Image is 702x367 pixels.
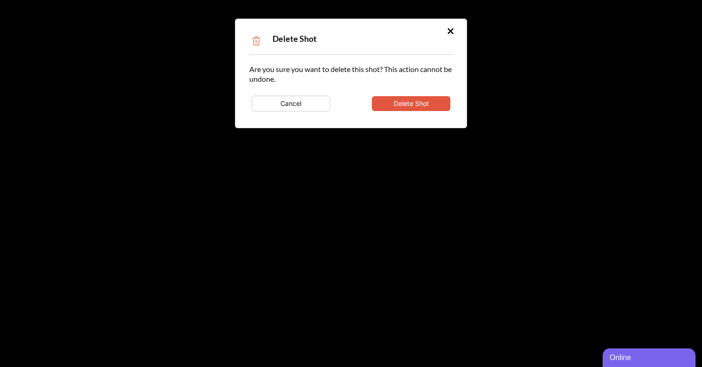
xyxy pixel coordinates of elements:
[372,96,450,111] button: Delete Shot
[273,33,317,44] span: Delete Shot
[249,34,263,48] img: Trash Icon
[603,347,697,367] iframe: chat widget
[249,64,453,114] div: Are you sure you want to delete this shot? This action cannot be undone.
[252,96,330,111] button: Cancel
